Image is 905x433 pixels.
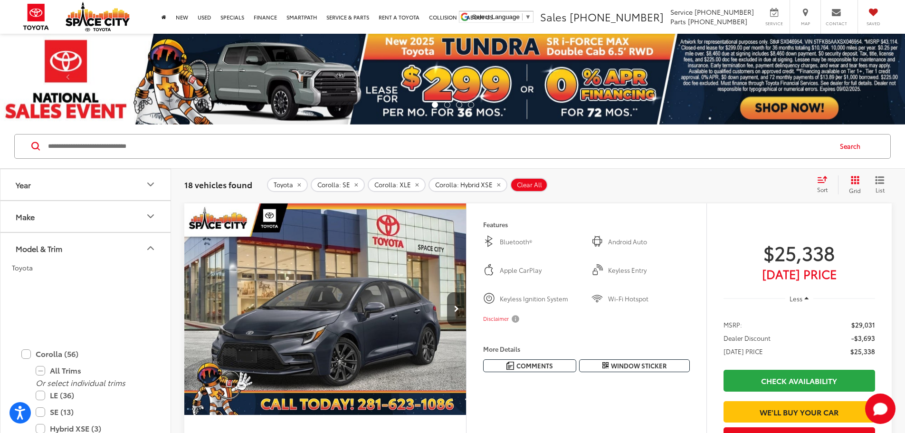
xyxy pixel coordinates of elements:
[724,333,771,343] span: Dealer Discount
[36,387,150,404] label: LE (36)
[608,294,690,304] span: Wi-Fi Hotspot
[483,221,690,228] h4: Features
[0,233,171,264] button: Model & TrimModel & Trim
[267,178,308,192] button: remove Toyota
[500,237,581,247] span: Bluetooth®
[611,361,667,370] span: Window Sticker
[184,203,467,415] div: 2025 Toyota Corolla SE 0
[868,175,892,194] button: List View
[724,370,875,391] a: Check Availability
[540,9,567,24] span: Sales
[472,13,531,20] a: Select Language​
[483,346,690,352] h4: More Details
[875,186,885,194] span: List
[16,180,31,189] div: Year
[570,9,664,24] span: [PHONE_NUMBER]
[695,7,754,17] span: [PHONE_NUMBER]
[670,7,693,17] span: Service
[724,269,875,279] span: [DATE] Price
[36,377,125,388] i: Or select individual trims
[435,181,493,189] span: Corolla: Hybrid XSE
[724,320,742,329] span: MSRP:
[0,201,171,232] button: MakeMake
[311,178,365,192] button: remove Corolla: SE
[317,181,350,189] span: Corolla: SE
[517,181,542,189] span: Clear All
[763,20,785,27] span: Service
[368,178,426,192] button: remove Corolla: XLE
[785,290,814,308] button: Less
[16,244,62,253] div: Model & Trim
[429,178,507,192] button: remove Corolla: Hybrid%20XSE
[724,346,763,356] span: [DATE] PRICE
[851,333,875,343] span: -$3,693
[849,186,861,194] span: Grid
[724,401,875,423] a: We'll Buy Your Car
[145,211,156,222] div: Make
[184,179,252,190] span: 18 vehicles found
[374,181,411,189] span: Corolla: XLE
[16,212,35,221] div: Make
[850,346,875,356] span: $25,338
[795,20,816,27] span: Map
[516,361,553,370] span: Comments
[724,241,875,264] span: $25,338
[184,203,467,415] a: 2025 Toyota Corolla SE2025 Toyota Corolla SE2025 Toyota Corolla SE2025 Toyota Corolla SE
[670,17,686,26] span: Parts
[0,169,171,200] button: YearYear
[12,263,33,272] span: Toyota
[790,294,802,303] span: Less
[522,13,523,20] span: ​
[483,309,521,329] button: Disclaimer
[608,266,690,275] span: Keyless Entry
[863,20,884,27] span: Saved
[602,362,609,369] i: Window Sticker
[66,2,130,31] img: Space City Toyota
[274,181,293,189] span: Toyota
[145,179,156,190] div: Year
[483,359,576,372] button: Comments
[483,315,509,323] span: Disclaimer
[506,362,514,370] img: Comments
[184,203,467,416] img: 2025 Toyota Corolla SE
[525,13,531,20] span: ▼
[608,237,690,247] span: Android Auto
[36,362,150,379] label: All Trims
[817,185,828,193] span: Sort
[579,359,690,372] button: Window Sticker
[838,175,868,194] button: Grid View
[47,135,831,158] input: Search by Make, Model, or Keyword
[831,135,874,158] button: Search
[447,292,466,326] button: Next image
[865,394,895,424] button: Toggle Chat Window
[851,320,875,329] span: $29,031
[688,17,747,26] span: [PHONE_NUMBER]
[865,394,895,424] svg: Start Chat
[21,346,150,362] label: Corolla (56)
[812,175,838,194] button: Select sort value
[826,20,847,27] span: Contact
[36,404,150,420] label: SE (13)
[145,242,156,254] div: Model & Trim
[500,294,581,304] span: Keyless Ignition System
[472,13,520,20] span: Select Language
[500,266,581,275] span: Apple CarPlay
[510,178,548,192] button: Clear All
